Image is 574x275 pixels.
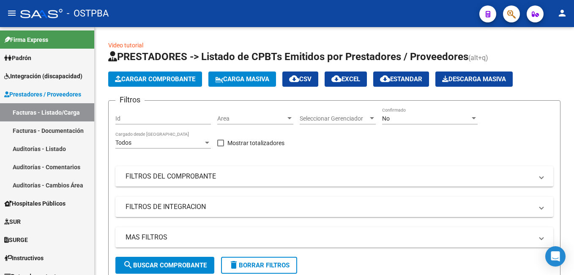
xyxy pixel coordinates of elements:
[282,71,318,87] button: CSV
[115,166,553,187] mat-expansion-panel-header: FILTROS DEL COMPROBANTE
[115,139,131,146] span: Todos
[4,90,81,99] span: Prestadores / Proveedores
[126,233,533,242] mat-panel-title: MAS FILTROS
[221,257,297,274] button: Borrar Filtros
[67,4,109,23] span: - OSTPBA
[123,260,133,270] mat-icon: search
[126,202,533,212] mat-panel-title: FILTROS DE INTEGRACION
[217,115,286,122] span: Area
[545,246,566,267] div: Open Intercom Messenger
[4,35,48,44] span: Firma Express
[468,54,488,62] span: (alt+q)
[108,42,143,49] a: Video tutorial
[435,71,513,87] app-download-masive: Descarga masiva de comprobantes (adjuntos)
[227,138,284,148] span: Mostrar totalizadores
[373,71,429,87] button: Estandar
[4,217,21,226] span: SUR
[380,74,390,84] mat-icon: cloud_download
[115,75,195,83] span: Cargar Comprobante
[229,260,239,270] mat-icon: delete
[442,75,506,83] span: Descarga Masiva
[115,94,145,106] h3: Filtros
[435,71,513,87] button: Descarga Masiva
[382,115,390,122] span: No
[115,257,214,274] button: Buscar Comprobante
[331,74,342,84] mat-icon: cloud_download
[380,75,422,83] span: Estandar
[4,71,82,81] span: Integración (discapacidad)
[557,8,567,18] mat-icon: person
[300,115,368,122] span: Seleccionar Gerenciador
[289,75,312,83] span: CSV
[215,75,269,83] span: Carga Masiva
[4,253,44,263] span: Instructivos
[115,227,553,247] mat-expansion-panel-header: MAS FILTROS
[331,75,360,83] span: EXCEL
[123,261,207,269] span: Buscar Comprobante
[4,235,28,245] span: SURGE
[289,74,299,84] mat-icon: cloud_download
[108,71,202,87] button: Cargar Comprobante
[126,172,533,181] mat-panel-title: FILTROS DEL COMPROBANTE
[108,51,468,63] span: PRESTADORES -> Listado de CPBTs Emitidos por Prestadores / Proveedores
[7,8,17,18] mat-icon: menu
[115,197,553,217] mat-expansion-panel-header: FILTROS DE INTEGRACION
[4,53,31,63] span: Padrón
[208,71,276,87] button: Carga Masiva
[4,199,66,208] span: Hospitales Públicos
[229,261,290,269] span: Borrar Filtros
[325,71,367,87] button: EXCEL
